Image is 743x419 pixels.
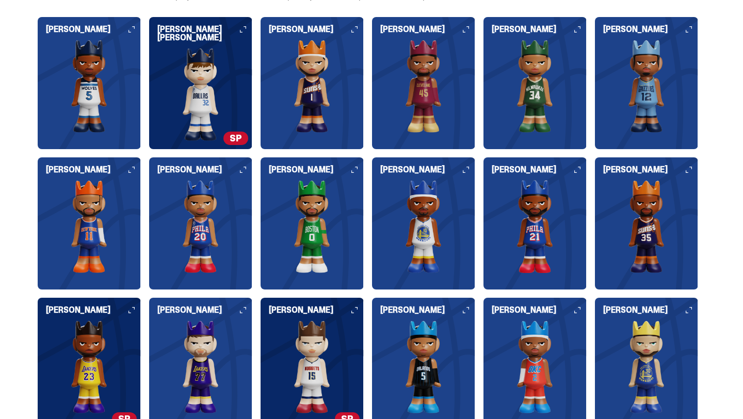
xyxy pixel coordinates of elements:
img: card image [38,40,141,133]
h6: [PERSON_NAME] [157,306,252,314]
h6: [PERSON_NAME] [46,25,141,34]
h6: [PERSON_NAME] [603,25,698,34]
img: card image [261,40,364,133]
img: card image [483,40,587,133]
img: card image [149,320,252,413]
h6: [PERSON_NAME] [157,166,252,174]
img: card image [483,320,587,413]
h6: [PERSON_NAME] [380,166,475,174]
img: card image [38,180,141,273]
img: card image [261,180,364,273]
h6: [PERSON_NAME] [269,25,364,34]
img: card image [261,320,364,413]
img: card image [372,180,475,273]
img: card image [372,320,475,413]
h6: [PERSON_NAME] [603,306,698,314]
img: card image [149,48,252,141]
h6: [PERSON_NAME] [380,306,475,314]
h6: [PERSON_NAME] [380,25,475,34]
h6: [PERSON_NAME] [603,166,698,174]
h6: [PERSON_NAME] [269,166,364,174]
h6: [PERSON_NAME] [46,306,141,314]
img: card image [595,320,698,413]
h6: [PERSON_NAME] [46,166,141,174]
span: SP [223,132,248,145]
h6: [PERSON_NAME] [269,306,364,314]
h6: [PERSON_NAME] [492,25,587,34]
h6: [PERSON_NAME] [492,166,587,174]
img: card image [595,40,698,133]
img: card image [483,180,587,273]
img: card image [149,180,252,273]
h6: [PERSON_NAME] [492,306,587,314]
img: card image [372,40,475,133]
img: card image [595,180,698,273]
h6: [PERSON_NAME] [PERSON_NAME] [157,25,252,42]
img: card image [38,320,141,413]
